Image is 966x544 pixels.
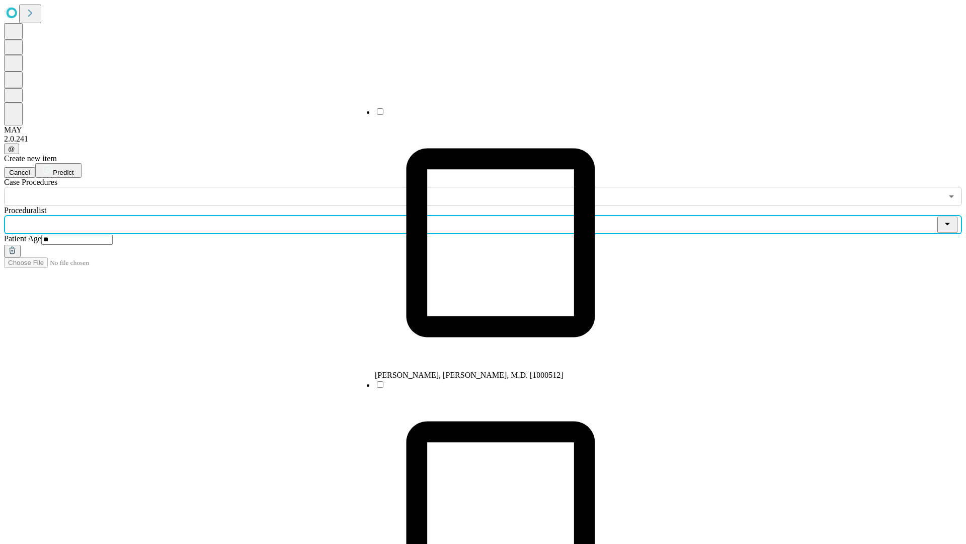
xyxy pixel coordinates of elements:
[4,134,962,144] div: 2.0.241
[9,169,30,176] span: Cancel
[4,167,35,178] button: Cancel
[375,371,563,379] span: [PERSON_NAME], [PERSON_NAME], M.D. [1000512]
[4,154,57,163] span: Create new item
[944,189,958,203] button: Open
[4,206,46,215] span: Proceduralist
[4,144,19,154] button: @
[53,169,73,176] span: Predict
[35,163,82,178] button: Predict
[8,145,15,153] span: @
[4,178,57,186] span: Scheduled Procedure
[4,125,962,134] div: MAY
[937,217,957,233] button: Close
[4,234,41,243] span: Patient Age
